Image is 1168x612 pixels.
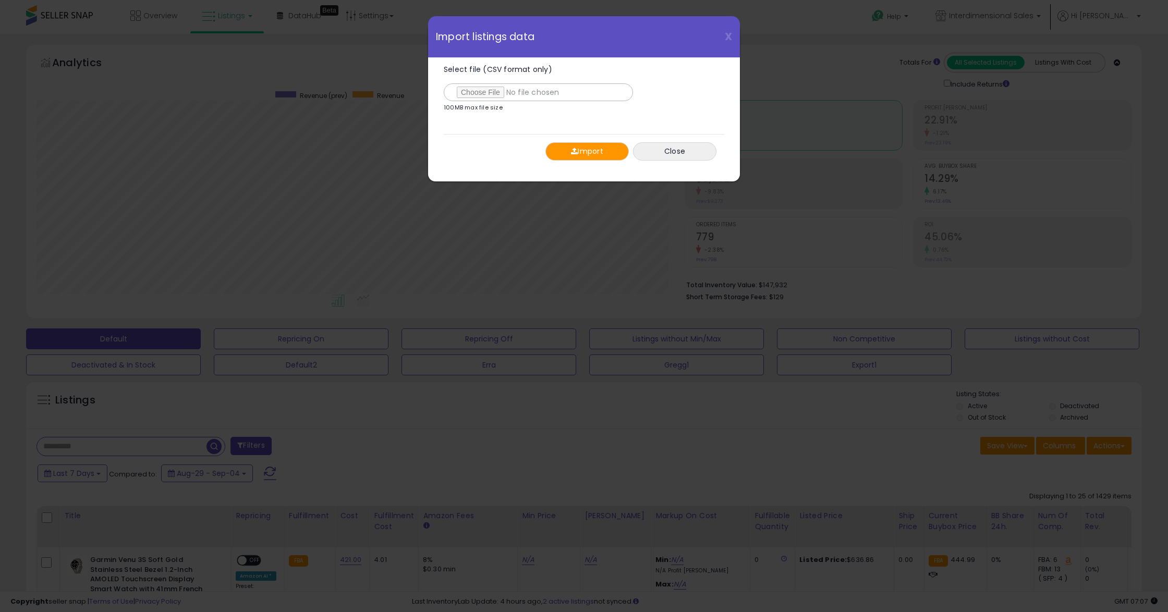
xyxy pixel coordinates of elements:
[725,29,732,44] span: X
[545,142,629,161] button: Import
[436,32,534,42] span: Import listings data
[633,142,716,161] button: Close
[444,105,503,111] p: 100MB max file size
[444,64,552,75] span: Select file (CSV format only)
